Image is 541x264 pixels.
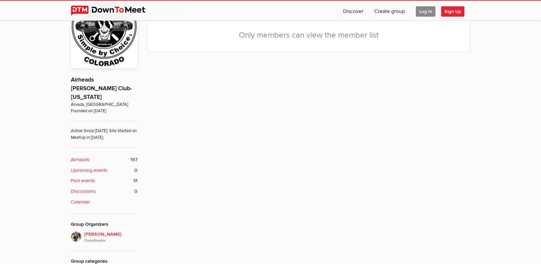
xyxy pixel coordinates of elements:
[338,1,369,21] a: Discover
[71,221,137,228] div: Group Organizers
[71,102,137,108] span: Arvada, [GEOGRAPHIC_DATA]
[130,156,137,163] span: 197
[71,198,137,206] a: Calendar
[411,1,441,21] a: Log In
[71,198,90,206] b: Calendar
[441,1,470,21] a: Sign Up
[71,156,137,163] a: Airheads 197
[71,6,156,16] img: DownToMeet
[84,231,137,244] span: [PERSON_NAME]
[71,188,137,195] a: Discussions 0
[71,167,137,174] a: Upcoming events 0
[71,108,137,114] span: Founded on [DATE]
[71,121,137,141] span: Active Since [DATE]; Site Started on MeetUp in [DATE]
[71,167,107,174] b: Upcoming events
[71,177,137,184] a: Past events 31
[71,156,90,163] b: Airheads
[71,231,137,244] a: [PERSON_NAME]Coordinator
[133,177,137,184] span: 31
[71,188,96,195] b: Discussions
[71,76,132,101] a: Airheads [PERSON_NAME] Club-[US_STATE]
[148,19,470,52] div: Only members can view the member list
[134,167,137,174] span: 0
[416,6,436,17] span: Log In
[71,177,95,184] b: Past events
[71,231,82,242] img: Brook Reams
[84,238,137,244] i: Coordinator
[441,6,464,17] span: Sign Up
[369,1,410,21] a: Create group
[134,188,137,195] span: 0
